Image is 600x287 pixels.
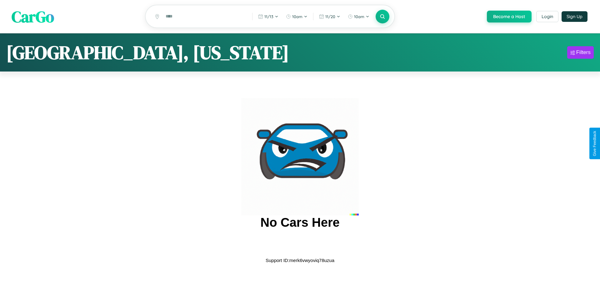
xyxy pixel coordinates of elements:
div: Filters [576,49,591,56]
button: Become a Host [487,11,532,22]
h1: [GEOGRAPHIC_DATA], [US_STATE] [6,40,289,65]
button: 11/13 [255,12,282,22]
p: Support ID: merk6vwyoviq78uzua [266,256,334,265]
span: 10am [354,14,364,19]
button: 10am [345,12,372,22]
button: Filters [567,46,594,59]
h2: No Cars Here [260,215,339,230]
span: 11 / 20 [325,14,335,19]
img: car [241,98,359,215]
span: 11 / 13 [264,14,273,19]
span: CarGo [12,6,54,27]
div: Give Feedback [592,131,597,156]
span: 10am [292,14,302,19]
button: 11/20 [316,12,343,22]
button: Sign Up [562,11,587,22]
button: Login [536,11,558,22]
button: 10am [283,12,311,22]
